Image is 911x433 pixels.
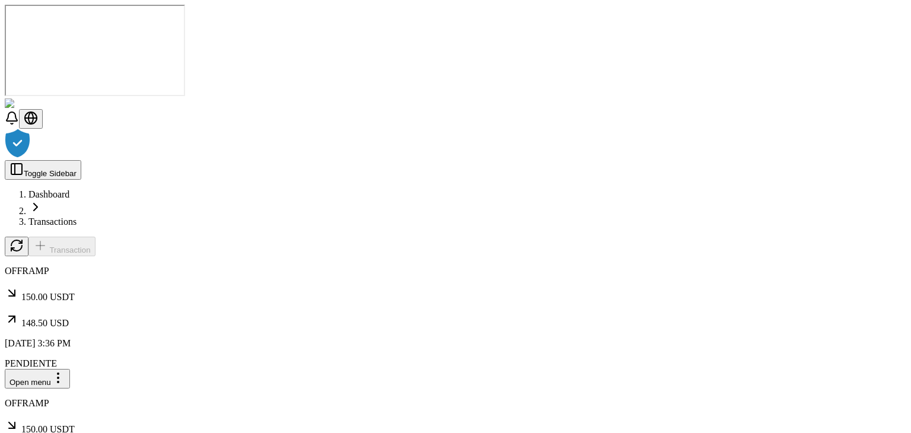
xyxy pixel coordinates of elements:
span: Open menu [9,378,51,387]
button: Transaction [28,237,95,256]
button: Open menu [5,369,70,389]
img: ShieldPay Logo [5,98,75,109]
a: Transactions [28,216,77,227]
p: 150.00 USDT [5,286,906,303]
nav: breadcrumb [5,189,906,227]
p: OFFRAMP [5,266,906,276]
p: OFFRAMP [5,398,906,409]
a: Dashboard [28,189,69,199]
div: PENDIENTE [5,358,906,369]
span: Toggle Sidebar [24,169,77,178]
p: 148.50 USD [5,312,906,329]
span: Transaction [49,246,90,254]
p: [DATE] 3:36 PM [5,338,906,349]
button: Toggle Sidebar [5,160,81,180]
